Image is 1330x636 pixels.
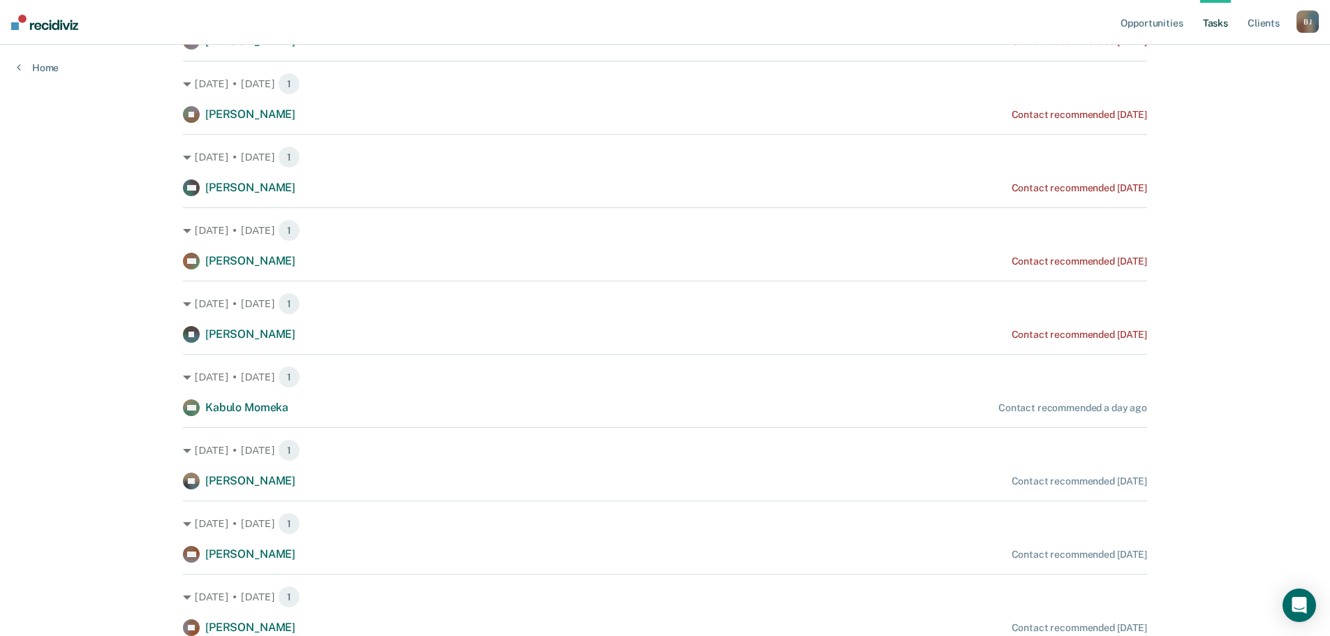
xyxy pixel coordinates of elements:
[278,146,300,168] span: 1
[1012,182,1147,194] div: Contact recommended [DATE]
[183,146,1147,168] div: [DATE] • [DATE] 1
[205,474,295,487] span: [PERSON_NAME]
[17,61,59,74] a: Home
[205,254,295,267] span: [PERSON_NAME]
[205,181,295,194] span: [PERSON_NAME]
[183,586,1147,608] div: [DATE] • [DATE] 1
[998,402,1147,414] div: Contact recommended a day ago
[278,366,300,388] span: 1
[278,586,300,608] span: 1
[205,327,295,341] span: [PERSON_NAME]
[278,219,300,242] span: 1
[1012,109,1147,121] div: Contact recommended [DATE]
[205,547,295,561] span: [PERSON_NAME]
[205,108,295,121] span: [PERSON_NAME]
[278,439,300,461] span: 1
[278,293,300,315] span: 1
[183,293,1147,315] div: [DATE] • [DATE] 1
[183,366,1147,388] div: [DATE] • [DATE] 1
[1296,10,1319,33] button: BJ
[205,621,295,634] span: [PERSON_NAME]
[205,34,295,47] span: [PERSON_NAME]
[278,73,300,95] span: 1
[11,15,78,30] img: Recidiviz
[1296,10,1319,33] div: B J
[1012,256,1147,267] div: Contact recommended [DATE]
[183,439,1147,461] div: [DATE] • [DATE] 1
[183,512,1147,535] div: [DATE] • [DATE] 1
[183,73,1147,95] div: [DATE] • [DATE] 1
[1012,329,1147,341] div: Contact recommended [DATE]
[1012,475,1147,487] div: Contact recommended [DATE]
[1283,589,1316,622] div: Open Intercom Messenger
[278,512,300,535] span: 1
[183,219,1147,242] div: [DATE] • [DATE] 1
[205,401,288,414] span: Kabulo Momeka
[1012,549,1147,561] div: Contact recommended [DATE]
[1012,622,1147,634] div: Contact recommended [DATE]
